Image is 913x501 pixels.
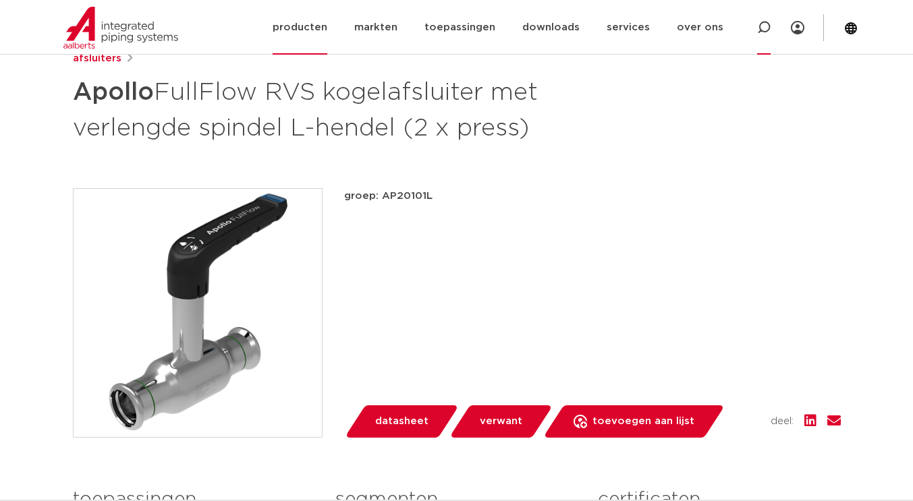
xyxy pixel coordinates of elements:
[375,411,428,432] span: datasheet
[344,188,841,204] p: groep: AP20101L
[592,411,694,432] span: toevoegen aan lijst
[771,413,794,430] span: deel:
[73,72,580,145] h1: FullFlow RVS kogelafsluiter met verlengde spindel L-hendel (2 x press)
[344,405,459,438] a: datasheet
[73,51,121,67] a: afsluiters
[74,189,322,437] img: Product Image for Apollo FullFlow RVS kogelafsluiter met verlengde spindel L-hendel (2 x press)
[480,411,522,432] span: verwant
[449,405,553,438] a: verwant
[73,80,154,105] strong: Apollo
